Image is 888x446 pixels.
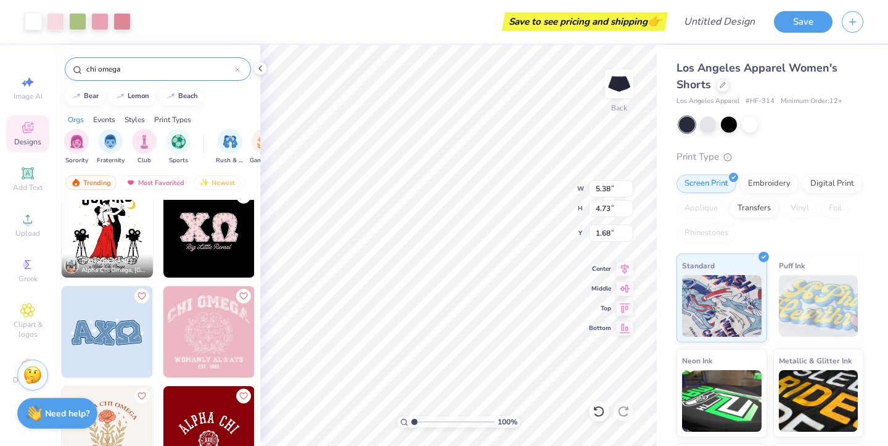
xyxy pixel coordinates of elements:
div: Screen Print [676,175,736,193]
button: bear [65,87,104,105]
img: trend_line.gif [115,93,125,100]
span: Image AI [14,91,43,101]
img: Back [607,72,631,96]
img: Sorority Image [70,134,84,149]
img: Neon Ink [682,370,762,432]
img: trending.gif [71,178,81,187]
div: Transfers [730,199,779,218]
div: filter for Fraternity [97,129,125,165]
div: Digital Print [802,175,862,193]
img: trend_line.gif [166,93,176,100]
div: Vinyl [783,199,817,218]
div: Applique [676,199,726,218]
input: Try "Alpha" [85,63,235,75]
div: Embroidery [740,175,799,193]
img: 1c8c8081-eb54-4e3f-8383-f68c65e9bbbf [152,186,244,278]
div: Foil [821,199,850,218]
button: filter button [64,129,89,165]
span: Los Angeles Apparel [676,96,739,107]
span: Center [589,265,611,273]
span: Puff Ink [779,259,805,272]
span: Club [138,156,151,165]
span: Sports [169,156,188,165]
div: Trending [65,175,117,190]
span: Standard [682,259,715,272]
span: [PERSON_NAME] [81,257,133,265]
button: beach [159,87,203,105]
img: Standard [682,275,762,337]
img: Newest.gif [199,178,209,187]
div: filter for Rush & Bid [216,129,244,165]
input: Untitled Design [674,9,765,34]
div: Styles [125,114,145,125]
button: Save [774,11,832,33]
div: Print Type [676,150,863,164]
img: 56206b87-a471-4edc-89ca-70baf0b42ea3 [163,186,255,278]
span: Game Day [250,156,278,165]
img: d88ada23-0092-46ad-aba0-b58f5a3c89a9 [62,186,153,278]
button: Like [134,389,149,403]
span: Add Text [13,183,43,192]
span: 👉 [647,14,661,28]
div: filter for Sports [166,129,191,165]
div: filter for Game Day [250,129,278,165]
span: Clipart & logos [6,320,49,339]
img: Game Day Image [257,134,271,149]
img: Sports Image [171,134,186,149]
img: 88a975d8-71f2-40c3-a495-d96a61357b25 [254,186,345,278]
button: Like [236,289,251,304]
span: Sorority [65,156,88,165]
img: 5ea1daa4-15ee-4ac6-9c06-cdfd32ecbeba [62,286,153,378]
button: Like [134,289,149,304]
img: 6f57d0aa-6852-406e-87dc-df21a58d365f [163,286,255,378]
button: filter button [97,129,125,165]
span: Bottom [589,324,611,332]
span: Metallic & Glitter Ink [779,354,852,367]
span: Upload [15,228,40,238]
div: beach [178,93,198,99]
img: Avatar [64,258,79,273]
img: trend_line.gif [72,93,81,100]
button: lemon [109,87,155,105]
div: bear [84,93,99,99]
button: Like [236,389,251,403]
span: Top [589,304,611,313]
span: Rush & Bid [216,156,244,165]
button: filter button [250,129,278,165]
img: Club Image [138,134,151,149]
div: lemon [128,93,149,99]
span: Minimum Order: 12 + [781,96,842,107]
img: Rush & Bid Image [223,134,237,149]
div: filter for Club [132,129,157,165]
span: Neon Ink [682,354,712,367]
button: filter button [166,129,191,165]
img: Fraternity Image [104,134,117,149]
div: Events [93,114,115,125]
button: filter button [216,129,244,165]
span: # HF-314 [746,96,775,107]
span: Greek [18,274,38,284]
div: Orgs [68,114,84,125]
div: Most Favorited [120,175,190,190]
img: 940c526b-42c7-4e1e-881c-43b19a2d8329 [254,286,345,378]
span: Alpha Chi Omega, [GEOGRAPHIC_DATA][US_STATE] [81,266,148,275]
div: Back [611,102,627,114]
strong: Need help? [45,408,89,419]
img: Puff Ink [779,275,858,337]
span: Fraternity [97,156,125,165]
div: Print Types [154,114,191,125]
span: 100 % [498,416,517,427]
img: 00ef295f-79ae-49db-949d-9528bc2ca8c5 [152,286,244,378]
button: filter button [132,129,157,165]
div: filter for Sorority [64,129,89,165]
img: Metallic & Glitter Ink [779,370,858,432]
img: most_fav.gif [126,178,136,187]
span: Designs [14,137,41,147]
div: Rhinestones [676,224,736,242]
span: Middle [589,284,611,293]
div: Newest [194,175,240,190]
span: Los Angeles Apparel Women's Shorts [676,60,837,92]
span: Decorate [13,375,43,385]
div: Save to see pricing and shipping [505,12,665,31]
